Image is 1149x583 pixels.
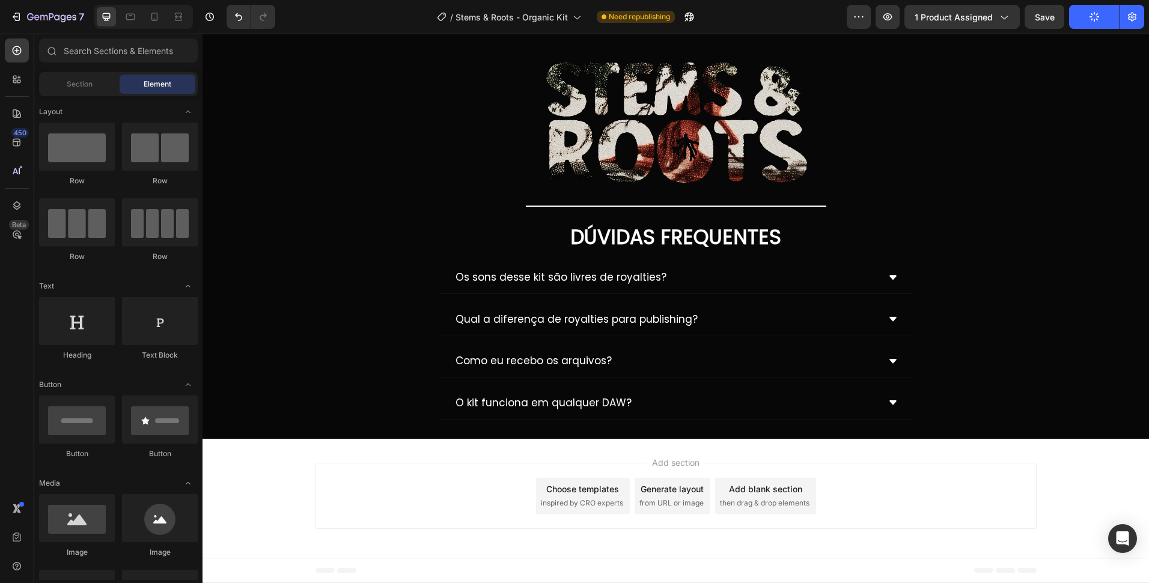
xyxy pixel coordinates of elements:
[122,448,198,459] div: Button
[178,276,198,296] span: Toggle open
[253,276,495,295] p: Qual a diferença de royalties para publishing?
[9,220,29,230] div: Beta
[437,464,501,475] span: from URL or image
[915,11,993,23] span: 1 product assigned
[344,449,416,462] div: Choose templates
[39,379,61,390] span: Button
[445,423,502,435] span: Add section
[1108,524,1137,553] div: Open Intercom Messenger
[79,10,84,24] p: 7
[144,79,171,90] span: Element
[5,5,90,29] button: 7
[39,106,62,117] span: Layout
[39,547,115,558] div: Image
[39,176,115,186] div: Row
[253,318,409,337] p: Como eu recebo os arquivos?
[1035,12,1055,22] span: Save
[11,128,29,138] div: 450
[122,350,198,361] div: Text Block
[122,176,198,186] div: Row
[904,5,1020,29] button: 1 product assigned
[39,281,54,291] span: Text
[39,478,60,489] span: Media
[338,464,421,475] span: inspired by CRO experts
[438,449,501,462] div: Generate layout
[122,547,198,558] div: Image
[39,350,115,361] div: Heading
[227,5,275,29] div: Undo/Redo
[178,102,198,121] span: Toggle open
[450,11,453,23] span: /
[526,449,600,462] div: Add blank section
[1025,5,1064,29] button: Save
[122,251,198,262] div: Row
[39,38,198,63] input: Search Sections & Elements
[517,464,607,475] span: then drag & drop elements
[456,11,568,23] span: Stems & Roots - Organic Kit
[609,11,670,22] span: Need republishing
[253,360,429,379] p: O kit funciona em qualquer DAW?
[178,474,198,493] span: Toggle open
[67,79,93,90] span: Section
[178,375,198,394] span: Toggle open
[253,234,464,253] p: Os sons desse kit são livres de royalties?
[39,448,115,459] div: Button
[39,251,115,262] div: Row
[203,34,1149,583] iframe: Design area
